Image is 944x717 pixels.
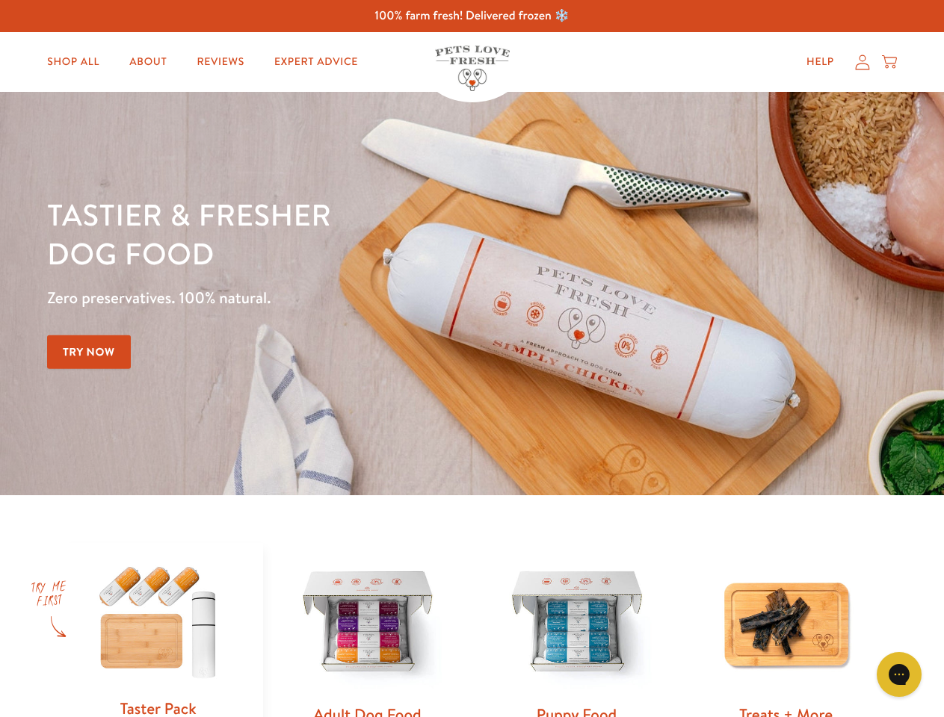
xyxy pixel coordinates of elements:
[47,195,614,273] h1: Tastier & fresher dog food
[795,47,846,77] a: Help
[117,47,179,77] a: About
[869,647,929,702] iframe: Gorgias live chat messenger
[185,47,256,77] a: Reviews
[435,46,510,91] img: Pets Love Fresh
[262,47,370,77] a: Expert Advice
[35,47,111,77] a: Shop All
[47,335,131,369] a: Try Now
[47,285,614,311] p: Zero preservatives. 100% natural.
